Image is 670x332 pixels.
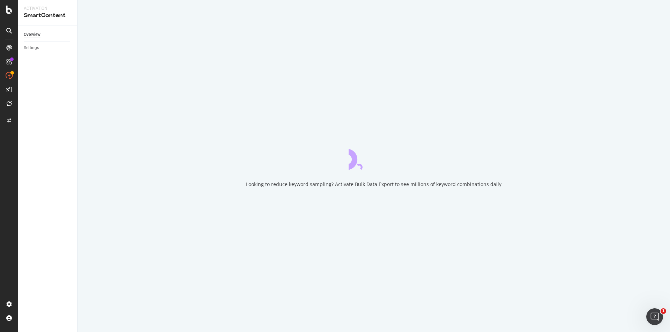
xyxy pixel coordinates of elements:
[661,308,666,314] span: 1
[24,6,72,11] div: Activation
[24,31,72,38] a: Overview
[646,308,663,325] iframe: Intercom live chat
[24,44,72,52] a: Settings
[246,181,501,188] div: Looking to reduce keyword sampling? Activate Bulk Data Export to see millions of keyword combinat...
[24,11,72,20] div: SmartContent
[24,31,40,38] div: Overview
[349,145,399,170] div: animation
[24,44,39,52] div: Settings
